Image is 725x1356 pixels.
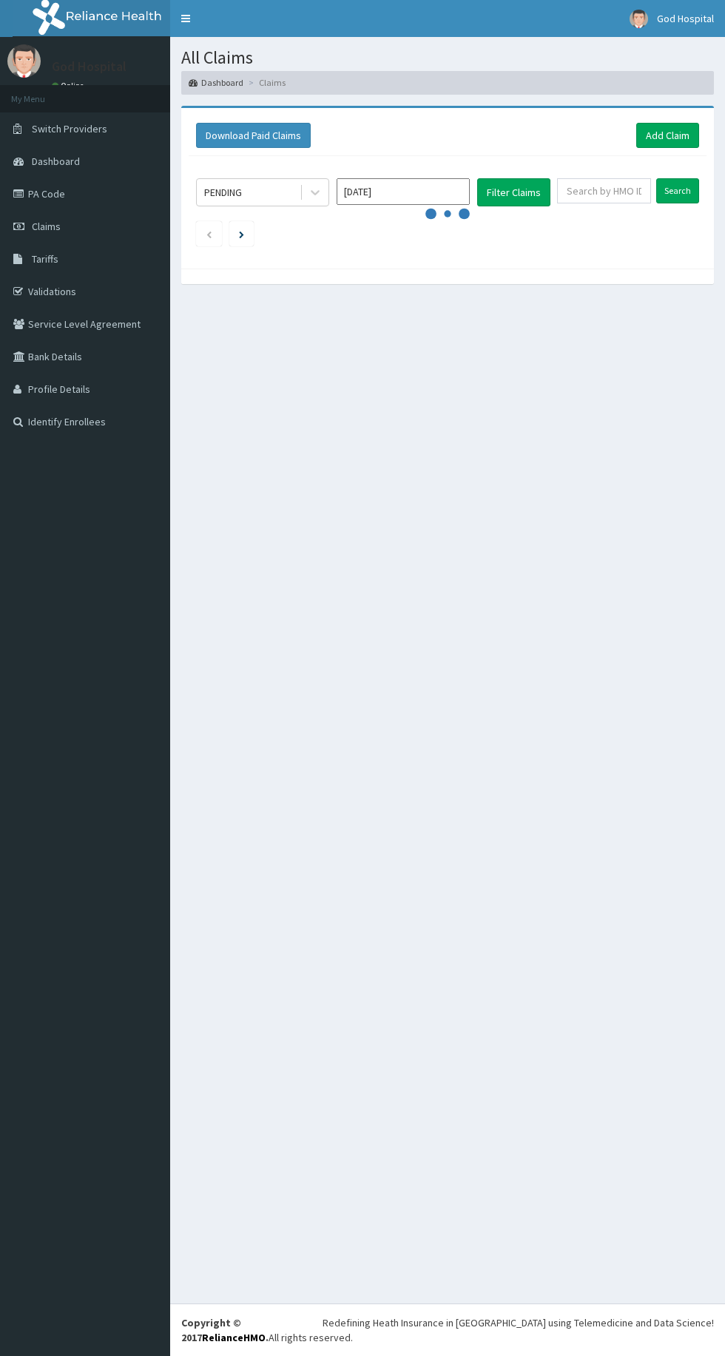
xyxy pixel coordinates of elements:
[204,185,242,200] div: PENDING
[32,252,58,266] span: Tariffs
[170,1303,725,1356] footer: All rights reserved.
[323,1315,714,1330] div: Redefining Heath Insurance in [GEOGRAPHIC_DATA] using Telemedicine and Data Science!
[557,178,651,203] input: Search by HMO ID
[425,192,470,236] svg: audio-loading
[32,155,80,168] span: Dashboard
[7,44,41,78] img: User Image
[245,76,286,89] li: Claims
[636,123,699,148] a: Add Claim
[32,220,61,233] span: Claims
[337,178,470,205] input: Select Month and Year
[181,48,714,67] h1: All Claims
[189,76,243,89] a: Dashboard
[206,227,212,240] a: Previous page
[52,60,127,73] p: God Hospital
[32,122,107,135] span: Switch Providers
[657,12,714,25] span: God Hospital
[196,123,311,148] button: Download Paid Claims
[181,1316,269,1344] strong: Copyright © 2017 .
[202,1331,266,1344] a: RelianceHMO
[630,10,648,28] img: User Image
[656,178,699,203] input: Search
[477,178,550,206] button: Filter Claims
[52,81,87,91] a: Online
[239,227,244,240] a: Next page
